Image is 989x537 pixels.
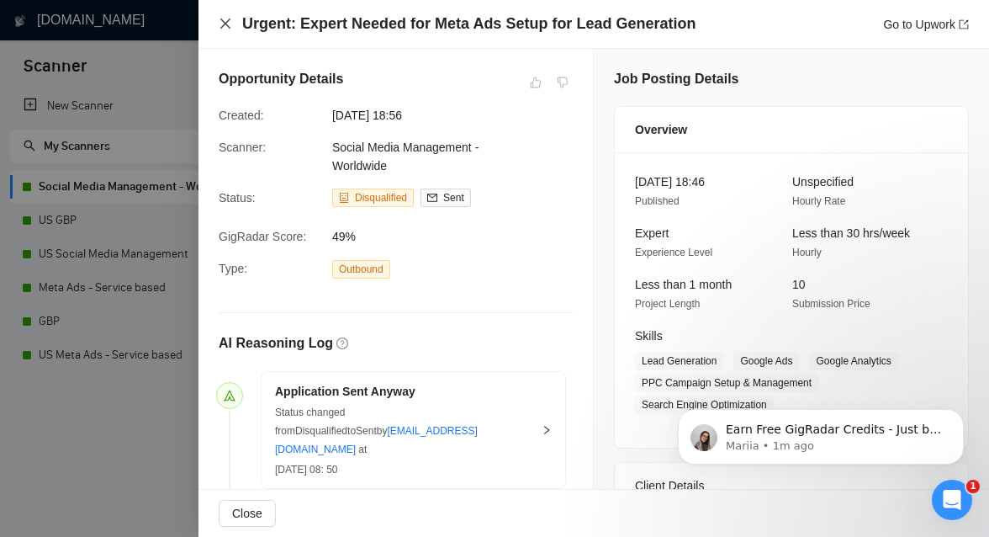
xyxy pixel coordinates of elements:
button: Close [219,17,232,31]
span: Sent [356,425,377,437]
span: Project Length [635,298,700,310]
span: Status changed from [275,407,345,437]
span: Created: [219,109,264,122]
iframe: Intercom notifications message [653,374,989,492]
a: Go to Upworkexport [883,18,969,31]
span: Type: [219,262,247,275]
span: Submission Price [792,298,870,310]
span: GigRadar Score: [219,230,306,243]
span: Overview [635,120,687,139]
span: Disqualified [355,192,407,204]
span: robot [339,193,349,203]
span: mail [427,193,437,203]
span: at [358,444,367,455]
span: Expert [635,226,669,240]
span: Experience Level [635,247,712,258]
h5: Application Sent Anyway [275,383,532,401]
div: Client Details [635,463,948,508]
span: Sent [443,192,464,204]
span: [DATE] 08: 50 [275,464,337,476]
span: [DATE] 18:56 [332,106,584,125]
span: right [542,425,552,435]
span: 1 [966,480,980,493]
span: Google Ads [733,352,799,370]
h5: AI Reasoning Log [219,333,333,354]
span: Close [232,504,262,523]
span: Published [635,195,680,207]
span: Lead Generation [635,352,723,370]
span: close [219,17,232,30]
span: PPC Campaign Setup & Management [635,374,818,392]
span: Google Analytics [809,352,897,370]
span: Unspecified [792,175,854,189]
span: Skills [635,329,663,343]
span: to [347,425,356,437]
span: [DATE] 18:46 [635,175,705,189]
span: Disqualified [295,425,347,437]
span: Outbound [332,260,390,279]
span: Hourly Rate [792,195,845,207]
span: Status: [219,191,256,205]
iframe: Intercom live chat [932,480,972,520]
span: Scanner: [219,141,266,154]
span: Hourly [792,247,822,258]
h5: Job Posting Details [614,69,738,89]
span: 10 [792,278,806,291]
span: send [224,390,235,401]
span: export [959,19,969,29]
h4: Urgent: Expert Needed for Meta Ads Setup for Lead Generation [242,13,695,35]
button: Close [219,500,276,527]
span: Less than 1 month [635,278,732,291]
h5: Opportunity Details [219,69,343,89]
span: 49% [332,227,584,246]
span: by [377,425,388,437]
span: Less than 30 hrs/week [792,226,910,240]
span: Social Media Management - Worldwide [332,141,479,173]
span: question-circle [336,338,348,349]
span: Search Engine Optimization [635,396,774,414]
